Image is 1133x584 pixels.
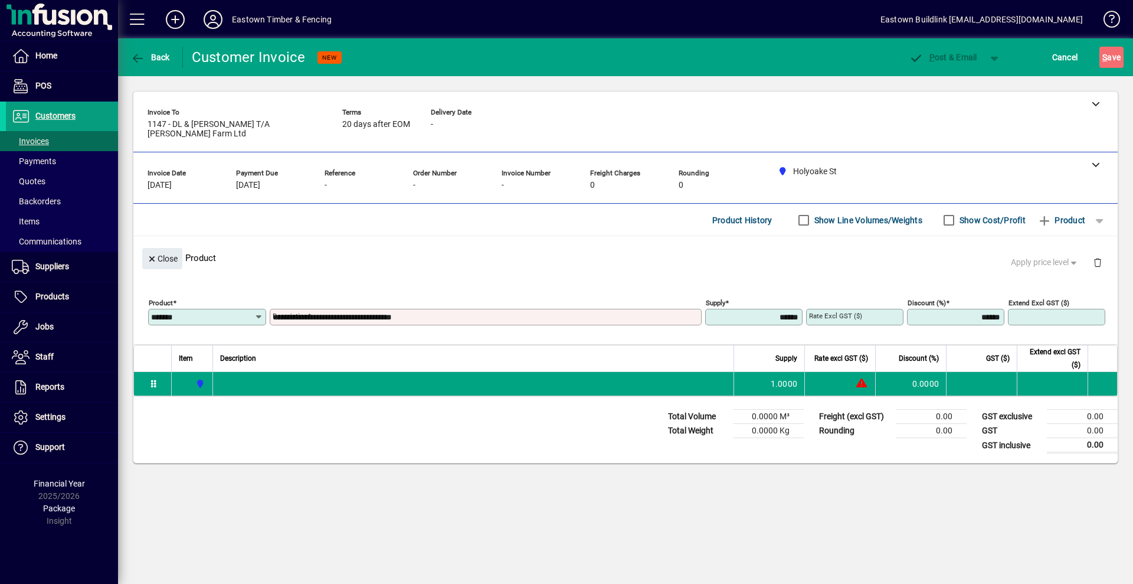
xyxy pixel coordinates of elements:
a: Products [6,282,118,312]
div: Eastown Timber & Fencing [232,10,332,29]
button: Profile [194,9,232,30]
td: GST exclusive [976,410,1047,424]
button: Delete [1083,248,1112,276]
span: Close [147,249,178,269]
div: Product [133,236,1118,279]
span: Rate excl GST ($) [814,352,868,365]
span: P [929,53,935,62]
td: Total Volume [662,410,733,424]
td: 0.00 [1047,438,1118,453]
button: Add [156,9,194,30]
span: Discount (%) [899,352,939,365]
span: Cancel [1052,48,1078,67]
span: ost & Email [909,53,977,62]
span: ave [1102,48,1121,67]
span: Settings [35,412,66,422]
mat-label: Description [273,312,307,320]
span: 0 [679,181,683,190]
span: Financial Year [34,479,85,488]
span: 0 [590,181,595,190]
a: Items [6,211,118,231]
td: 0.00 [896,410,967,424]
span: Back [130,53,170,62]
label: Show Cost/Profit [957,214,1026,226]
span: Products [35,292,69,301]
span: NEW [322,54,337,61]
a: Reports [6,373,118,402]
mat-label: Discount (%) [908,299,946,307]
mat-label: Product [149,299,173,307]
span: 1.0000 [771,378,798,390]
span: [DATE] [236,181,260,190]
a: Jobs [6,312,118,342]
span: 1147 - DL & [PERSON_NAME] T/A [PERSON_NAME] Farm Ltd [148,120,325,139]
button: Cancel [1049,47,1081,68]
td: Total Weight [662,424,733,438]
button: Save [1099,47,1124,68]
span: Support [35,442,65,452]
a: Knowledge Base [1095,2,1118,41]
span: Product History [712,211,772,230]
span: Communications [12,237,81,246]
a: Payments [6,151,118,171]
span: - [325,181,327,190]
mat-label: Extend excl GST ($) [1008,299,1069,307]
td: 0.0000 Kg [733,424,804,438]
span: [DATE] [148,181,172,190]
td: 0.0000 [875,372,946,396]
div: Eastown Buildlink [EMAIL_ADDRESS][DOMAIN_NAME] [880,10,1083,29]
span: Extend excl GST ($) [1024,345,1080,371]
span: POS [35,81,51,90]
span: GST ($) [986,352,1010,365]
td: 0.00 [896,424,967,438]
span: 20 days after EOM [342,120,410,129]
span: Staff [35,352,54,361]
mat-label: Supply [706,299,725,307]
a: Settings [6,403,118,432]
span: Apply price level [1011,256,1079,269]
span: - [413,181,415,190]
td: 0.0000 M³ [733,410,804,424]
mat-label: Rate excl GST ($) [809,312,862,320]
a: Quotes [6,171,118,191]
td: 0.00 [1047,410,1118,424]
button: Apply price level [1006,252,1084,273]
span: - [431,120,433,129]
span: Holyoake St [192,377,206,390]
span: Package [43,504,75,513]
span: S [1102,53,1107,62]
button: Product History [708,210,777,231]
span: Customers [35,111,76,120]
button: Close [142,248,182,269]
app-page-header-button: Close [139,253,185,263]
span: Home [35,51,57,60]
div: Customer Invoice [192,48,306,67]
td: Freight (excl GST) [813,410,896,424]
span: Items [12,217,40,226]
span: Backorders [12,197,61,206]
a: Staff [6,342,118,372]
span: Invoices [12,136,49,146]
span: - [502,181,504,190]
span: Jobs [35,322,54,331]
a: Suppliers [6,252,118,282]
a: Backorders [6,191,118,211]
a: Communications [6,231,118,252]
a: Support [6,433,118,462]
button: Back [127,47,173,68]
button: Post & Email [903,47,983,68]
a: Invoices [6,131,118,151]
span: Suppliers [35,262,69,271]
span: Description [220,352,256,365]
td: GST inclusive [976,438,1047,453]
span: Item [179,352,193,365]
td: GST [976,424,1047,438]
app-page-header-button: Delete [1083,257,1112,267]
span: Quotes [12,177,45,186]
span: Reports [35,382,64,391]
a: Home [6,41,118,71]
span: Payments [12,156,56,166]
a: POS [6,71,118,101]
td: Rounding [813,424,896,438]
app-page-header-button: Back [118,47,183,68]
